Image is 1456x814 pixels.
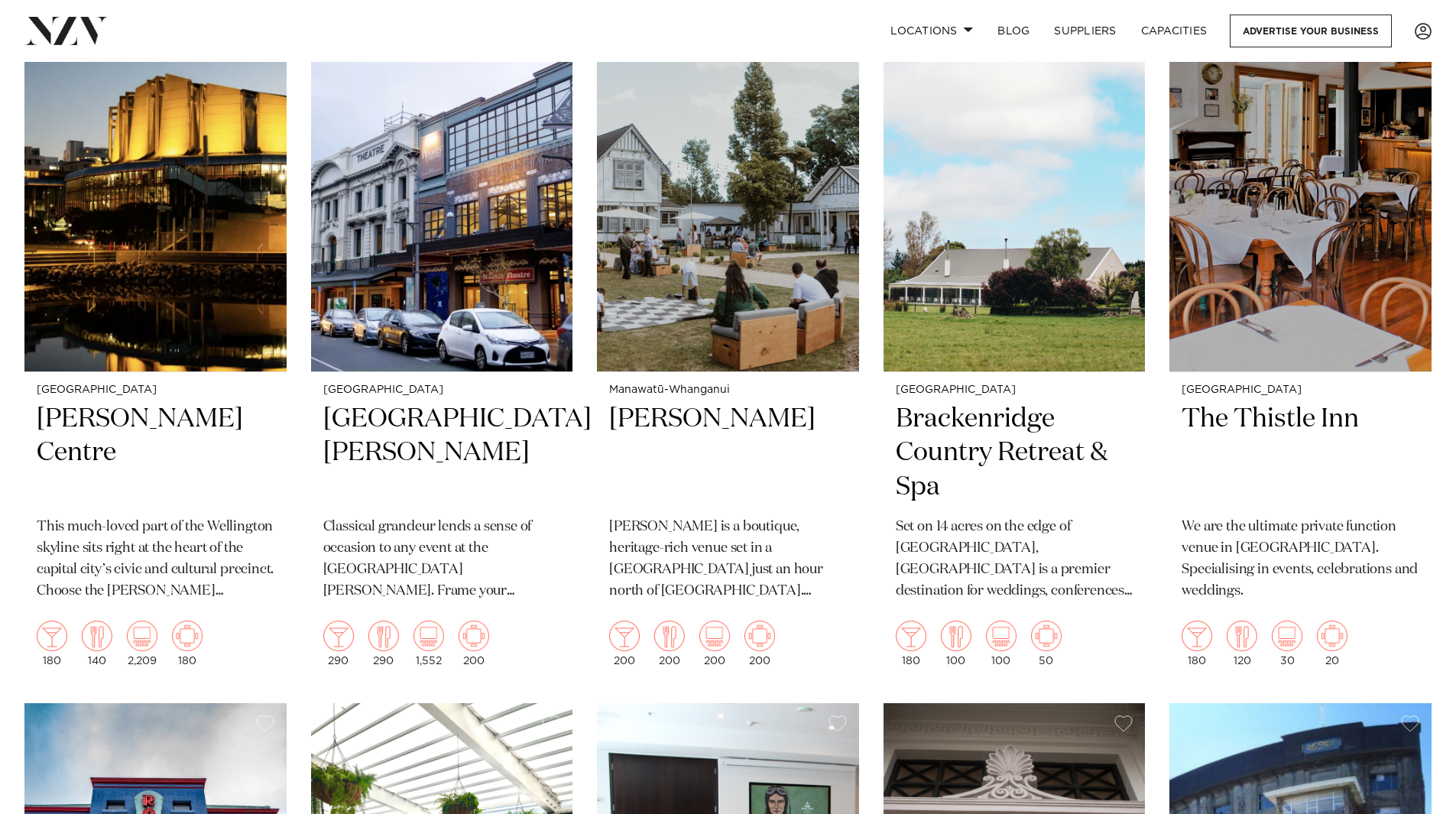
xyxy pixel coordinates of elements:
small: [GEOGRAPHIC_DATA] [1182,384,1419,396]
div: 20 [1317,621,1347,666]
img: meeting.png [459,621,489,651]
a: [GEOGRAPHIC_DATA] [PERSON_NAME] Centre This much-loved part of the Wellington skyline sits right ... [24,21,287,679]
img: cocktail.png [37,621,67,651]
img: meeting.png [744,621,775,651]
img: cocktail.png [323,621,354,651]
small: [GEOGRAPHIC_DATA] [37,384,274,396]
div: 290 [368,621,399,666]
img: dining.png [654,621,685,651]
div: 140 [82,621,112,666]
div: 50 [1031,621,1062,666]
a: Locations [878,15,985,47]
a: [GEOGRAPHIC_DATA] The Thistle Inn We are the ultimate private function venue in [GEOGRAPHIC_DATA]... [1169,21,1432,679]
div: 290 [323,621,354,666]
img: meeting.png [1317,621,1347,651]
div: 200 [459,621,489,666]
div: 200 [609,621,640,666]
a: Capacities [1129,15,1220,47]
div: 200 [654,621,685,666]
img: dining.png [941,621,971,651]
p: This much-loved part of the Wellington skyline sits right at the heart of the capital city’s civi... [37,517,274,602]
div: 100 [941,621,971,666]
p: Set on 14 acres on the edge of [GEOGRAPHIC_DATA], [GEOGRAPHIC_DATA] is a premier destination for ... [896,517,1133,602]
img: cocktail.png [1182,621,1212,651]
h2: [GEOGRAPHIC_DATA][PERSON_NAME] [323,402,561,505]
small: Manawatū-Whanganui [609,384,847,396]
img: theatre.png [986,621,1017,651]
div: 100 [986,621,1017,666]
small: [GEOGRAPHIC_DATA] [323,384,561,396]
a: SUPPLIERS [1042,15,1128,47]
img: cocktail.png [609,621,640,651]
div: 180 [172,621,203,666]
h2: The Thistle Inn [1182,402,1419,505]
img: theatre.png [1272,621,1302,651]
a: Manawatū-Whanganui [PERSON_NAME] [PERSON_NAME] is a boutique, heritage-rich venue set in a [GEOGR... [597,21,859,679]
div: 180 [37,621,67,666]
a: [GEOGRAPHIC_DATA] [GEOGRAPHIC_DATA][PERSON_NAME] Classical grandeur lends a sense of occasion to ... [311,21,573,679]
p: [PERSON_NAME] is a boutique, heritage-rich venue set in a [GEOGRAPHIC_DATA] just an hour north of... [609,517,847,602]
h2: Brackenridge Country Retreat & Spa [896,402,1133,505]
div: 180 [896,621,926,666]
div: 200 [699,621,730,666]
p: Classical grandeur lends a sense of occasion to any event at the [GEOGRAPHIC_DATA][PERSON_NAME]. ... [323,517,561,602]
small: [GEOGRAPHIC_DATA] [896,384,1133,396]
div: 30 [1272,621,1302,666]
a: BLOG [985,15,1042,47]
a: Advertise your business [1230,15,1392,47]
img: meeting.png [1031,621,1062,651]
div: 2,209 [127,621,157,666]
img: dining.png [82,621,112,651]
h2: [PERSON_NAME] [609,402,847,505]
img: theatre.png [127,621,157,651]
img: dining.png [368,621,399,651]
div: 200 [744,621,775,666]
img: nzv-logo.png [24,17,108,44]
img: cocktail.png [896,621,926,651]
div: 120 [1227,621,1257,666]
div: 1,552 [413,621,444,666]
img: theatre.png [413,621,444,651]
img: theatre.png [699,621,730,651]
img: dining.png [1227,621,1257,651]
div: 180 [1182,621,1212,666]
img: meeting.png [172,621,203,651]
h2: [PERSON_NAME] Centre [37,402,274,505]
p: We are the ultimate private function venue in [GEOGRAPHIC_DATA]. Specialising in events, celebrat... [1182,517,1419,602]
a: [GEOGRAPHIC_DATA] Brackenridge Country Retreat & Spa Set on 14 acres on the edge of [GEOGRAPHIC_D... [884,21,1146,679]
